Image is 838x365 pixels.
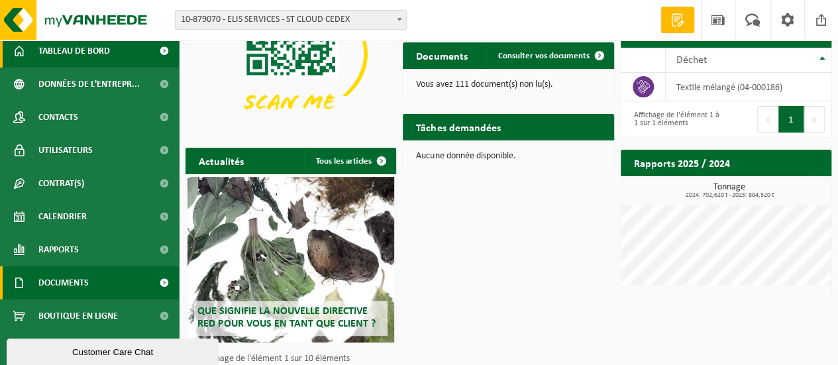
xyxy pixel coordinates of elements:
p: Aucune donnée disponible. [416,152,600,161]
span: Déchet [676,55,706,66]
iframe: chat widget [7,336,221,365]
span: 10-879070 - ELIS SERVICES - ST CLOUD CEDEX [176,11,406,29]
span: Données de l'entrepr... [38,68,140,101]
h2: Rapports 2025 / 2024 [621,150,743,176]
span: Utilisateurs [38,134,93,167]
span: Consulter vos documents [498,52,590,60]
h2: Documents [403,42,480,68]
a: Que signifie la nouvelle directive RED pour vous en tant que client ? [187,177,394,342]
button: 1 [778,106,804,132]
a: Consulter les rapports [716,176,830,202]
span: Boutique en ligne [38,299,118,333]
span: Tableau de bord [38,34,110,68]
p: Affichage de l'élément 1 sur 10 éléments [199,354,390,364]
span: Rapports [38,233,79,266]
button: Previous [757,106,778,132]
p: Vous avez 111 document(s) non lu(s). [416,80,600,89]
button: Next [804,106,825,132]
td: textile mélangé (04-000186) [666,73,831,101]
h3: Tonnage [627,183,831,199]
h2: Actualités [185,148,257,174]
span: Contacts [38,101,78,134]
span: 10-879070 - ELIS SERVICES - ST CLOUD CEDEX [175,10,407,30]
span: 2024: 702,620 t - 2025: 804,520 t [627,192,831,199]
a: Consulter vos documents [488,42,613,69]
span: Contrat(s) [38,167,84,200]
div: Affichage de l'élément 1 à 1 sur 1 éléments [627,105,719,134]
span: Calendrier [38,200,87,233]
a: Tous les articles [305,148,395,174]
h2: Tâches demandées [403,114,513,140]
span: Documents [38,266,89,299]
span: Que signifie la nouvelle directive RED pour vous en tant que client ? [197,306,376,329]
